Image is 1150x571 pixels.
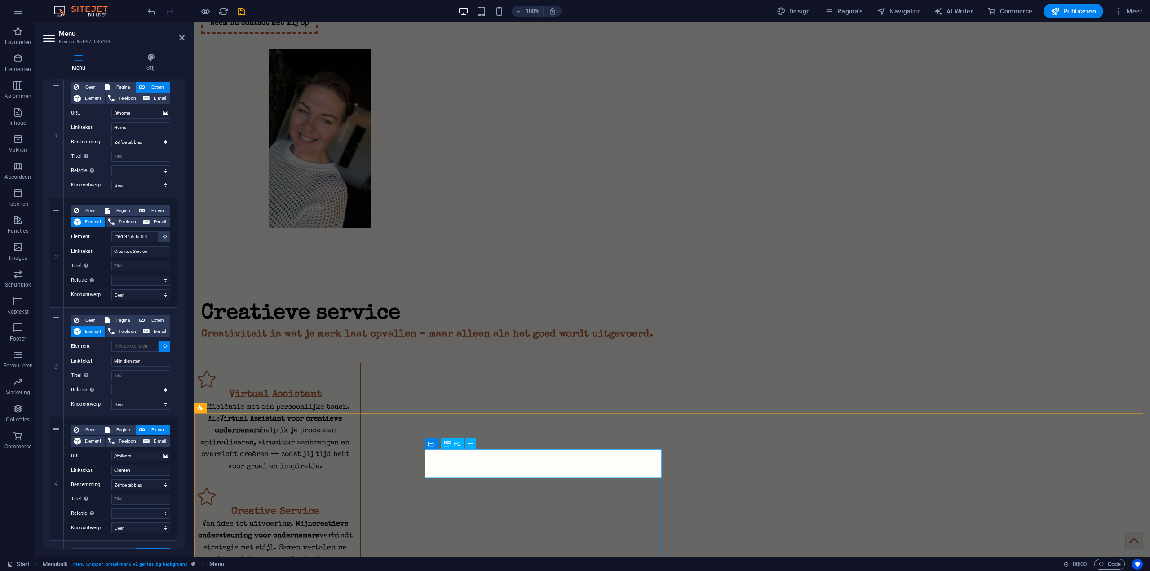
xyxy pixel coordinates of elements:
label: Element [71,341,111,352]
button: Element [71,326,105,337]
input: URL... [111,451,170,461]
button: Geen [71,425,102,435]
div: Design (Ctrl+Alt+Y) [773,4,814,18]
span: Element [84,93,102,104]
input: Klik op een element... [111,341,159,352]
span: Extern [148,315,167,326]
span: Pagina [113,205,133,216]
input: Linktekst... [111,122,170,133]
label: Linktekst [71,465,111,476]
h2: Menu [59,30,185,38]
p: Functies [8,227,29,235]
button: Publiceren [1044,4,1103,18]
span: Extern [148,548,167,559]
span: Telefoon [117,326,137,337]
span: Klik om te selecteren, dubbelklik om te bewerken [209,559,224,570]
button: Geen [71,82,102,93]
i: Ongedaan maken: Menu-item wijzigen (Ctrl+Z) [146,6,157,17]
span: Telefoon [117,93,137,104]
p: Accordeon [4,173,31,181]
label: Knopontwerp [71,289,111,300]
span: H2 [454,441,461,447]
label: Linktekst [71,356,111,367]
span: Element [84,217,102,227]
span: . menu-wrapper .preset-menu-v2-genius .bg-background [71,559,188,570]
input: Geen element gekozen [111,231,159,242]
button: Telefoon [106,217,140,227]
button: Commerce [984,4,1036,18]
button: Geen [71,315,102,326]
label: Titel [71,494,111,505]
h4: Menu [43,53,118,72]
label: Relatie [71,508,111,519]
label: Relatie [71,275,111,286]
button: Element [71,436,105,447]
p: Footer [10,335,26,342]
p: Elementen [5,66,31,73]
button: Telefoon [106,93,140,104]
span: Geen [82,315,99,326]
button: E-mail [140,93,170,104]
span: Navigator [877,7,920,16]
span: Extern [148,425,167,435]
span: Commerce [987,7,1033,16]
button: AI Writer [930,4,977,18]
span: E-mail [152,326,167,337]
span: E-mail [152,93,167,104]
p: Inhoud [9,120,27,127]
span: E-mail [152,436,167,447]
input: URL... [111,108,170,119]
label: Bestemming [71,479,111,490]
button: Code [1094,559,1125,570]
label: Titel [71,370,111,381]
button: Geen [71,548,102,559]
button: 100% [512,6,544,17]
button: E-mail [140,436,170,447]
p: Formulieren [3,362,33,369]
p: Collecties [6,416,30,423]
input: Linktekst... [111,465,170,476]
span: Geen [82,548,99,559]
span: : [1079,561,1080,567]
label: Relatie [71,385,111,395]
button: Pagina [102,548,136,559]
span: Element [84,436,102,447]
span: Publiceren [1051,7,1096,16]
button: E-mail [140,326,170,337]
span: Geen [82,82,99,93]
i: Dit element is een aanpasbare voorinstelling [191,562,195,567]
span: Klik om te selecteren, dubbelklik om te bewerken [43,559,68,570]
button: reload [218,6,229,17]
span: Pagina [113,548,133,559]
button: Telefoon [106,436,140,447]
p: Marketing [5,389,30,396]
span: Geen [82,425,99,435]
span: Design [777,7,810,16]
button: undo [146,6,157,17]
label: Relatie [71,165,111,176]
span: Code [1098,559,1121,570]
input: Titel [111,151,170,162]
nav: breadcrumb [43,559,224,570]
input: Titel [111,494,170,505]
p: Favorieten [5,39,31,46]
label: Knopontwerp [71,399,111,410]
span: AI Writer [934,7,973,16]
span: Pagina's [824,7,862,16]
i: Stel bij het wijzigen van de grootte van de weergegeven website automatisch het juist zoomniveau ... [548,7,557,15]
h6: 100% [525,6,540,17]
input: Titel [111,370,170,381]
em: 4 [49,480,62,487]
p: Tabellen [8,200,28,208]
button: Element [71,217,105,227]
h4: Stijl [118,53,185,72]
button: Pagina [102,82,136,93]
span: Extern [148,82,167,93]
span: 00 00 [1073,559,1087,570]
input: Linktekst... [111,356,170,367]
em: 1 [49,133,62,140]
label: Titel [71,151,111,162]
p: Koptekst [7,308,29,315]
h3: Element #ed-975636414 [59,38,167,46]
button: Meer [1110,4,1146,18]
